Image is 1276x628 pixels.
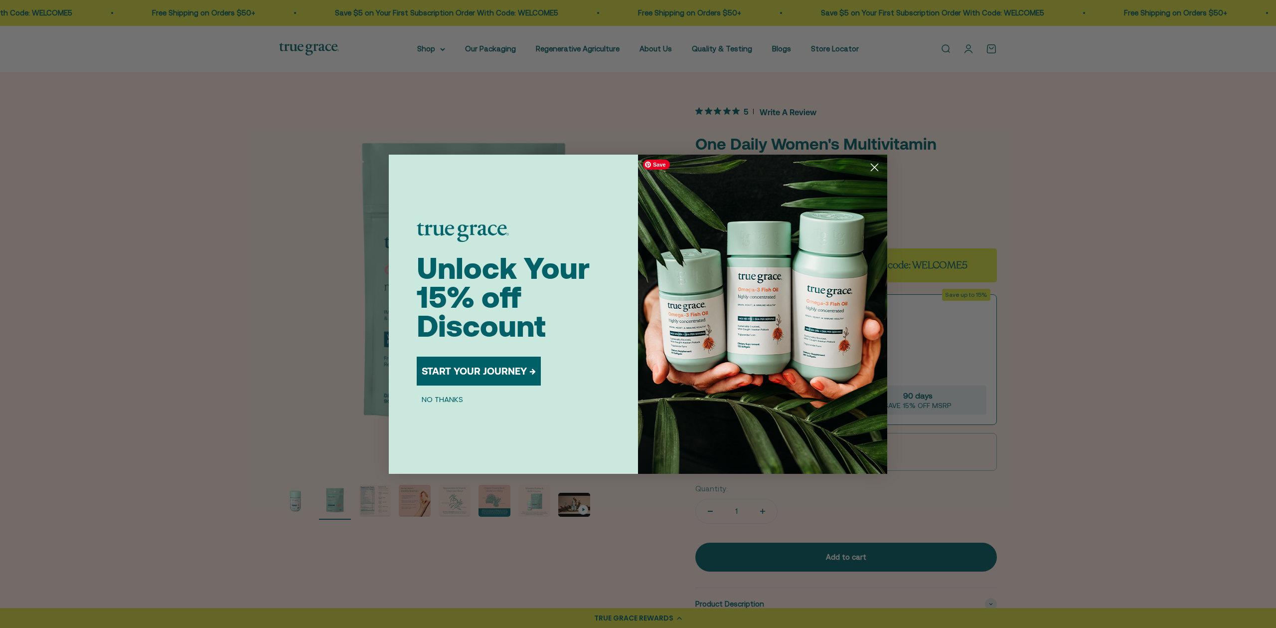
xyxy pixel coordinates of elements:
[417,251,590,343] span: Unlock Your 15% off Discount
[417,223,509,242] img: logo placeholder
[417,357,541,386] button: START YOUR JOURNEY →
[866,159,883,176] button: Close dialog
[638,155,887,474] img: 098727d5-50f8-4f9b-9554-844bb8da1403.jpeg
[417,394,468,406] button: NO THANKS
[643,160,670,170] span: Save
